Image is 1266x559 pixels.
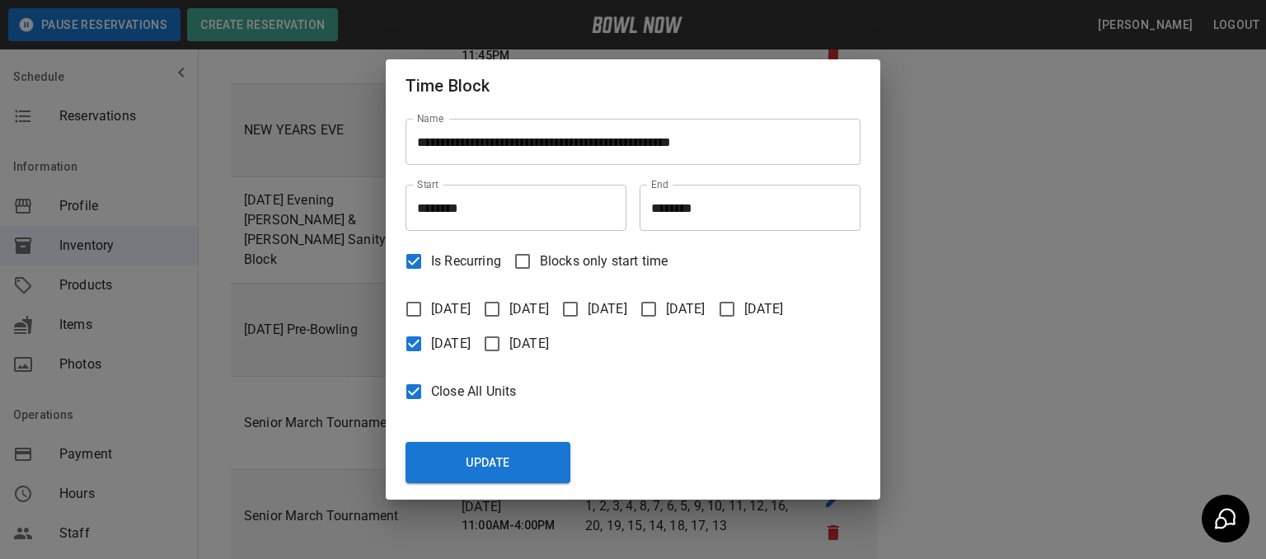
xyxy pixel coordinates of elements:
[386,59,880,112] h2: Time Block
[588,299,627,319] span: [DATE]
[431,299,471,319] span: [DATE]
[651,177,668,191] label: End
[540,251,668,271] span: Blocks only start time
[406,185,615,231] input: Choose time, selected time is 5:30 PM
[666,299,706,319] span: [DATE]
[431,251,501,271] span: Is Recurring
[431,334,471,354] span: [DATE]
[417,177,438,191] label: Start
[509,334,549,354] span: [DATE]
[744,299,784,319] span: [DATE]
[640,185,849,231] input: Choose time, selected time is 11:45 PM
[509,299,549,319] span: [DATE]
[406,442,570,483] button: Update
[431,382,516,402] span: Close All Units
